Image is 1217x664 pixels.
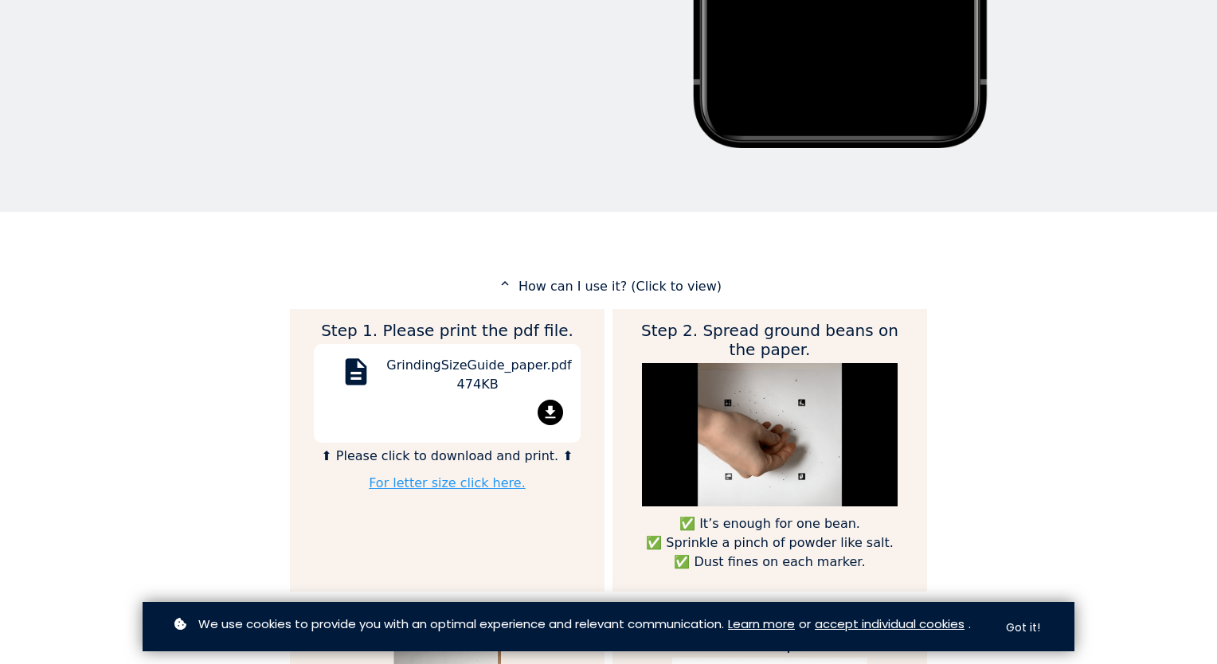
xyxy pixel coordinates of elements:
mat-icon: description [337,356,375,394]
a: accept individual cookies [815,615,965,633]
mat-icon: expand_less [495,276,515,291]
div: GrindingSizeGuide_paper.pdf 474KB [386,356,569,400]
img: guide [642,363,898,506]
span: We use cookies to provide you with an optimal experience and relevant communication. [198,615,724,633]
h2: Step 1. Please print the pdf file. [314,321,581,340]
p: ⬆ Please click to download and print. ⬆ [314,447,581,466]
mat-icon: file_download [538,400,563,425]
p: ✅ It’s enough for one bean. ✅ Sprinkle a pinch of powder like salt. ✅ Dust fines on each marker. [636,514,903,572]
p: How can I use it? (Click to view) [290,276,927,296]
a: Learn more [728,615,795,633]
a: For letter size click here. [369,475,526,490]
button: Got it! [992,612,1055,643]
h2: Step 2. Spread ground beans on the paper. [636,321,903,359]
p: or . [170,615,983,633]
